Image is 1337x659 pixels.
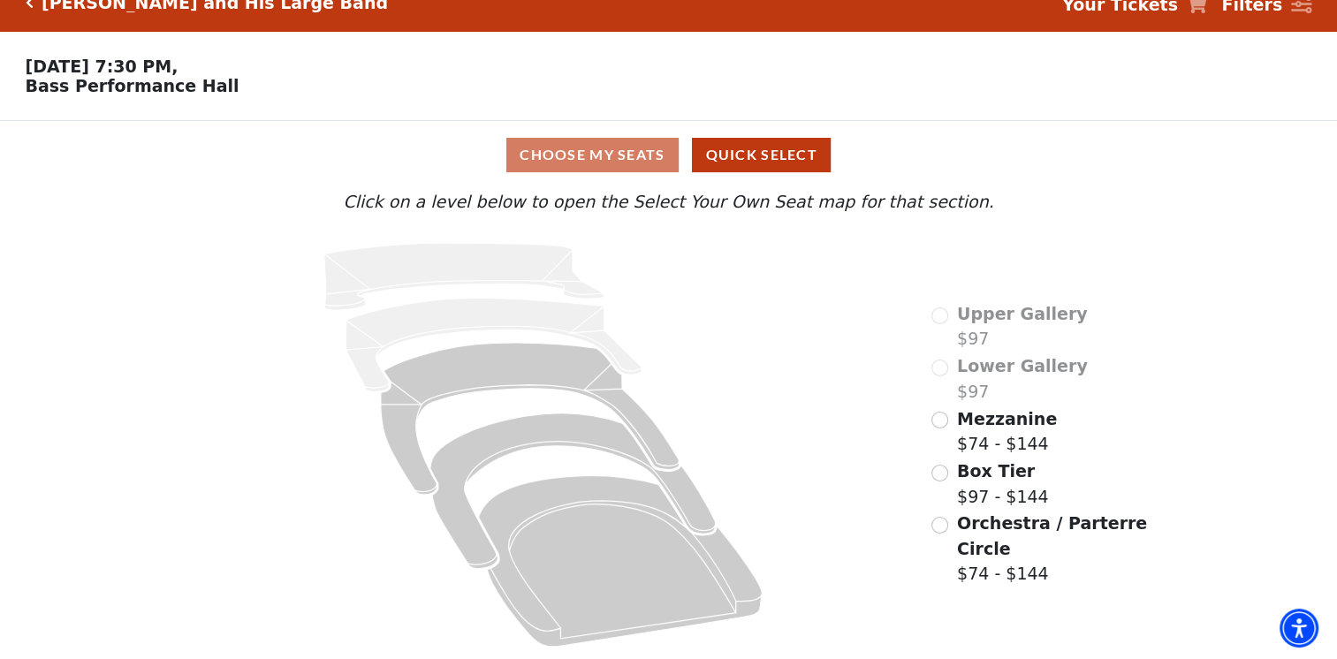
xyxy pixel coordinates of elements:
[324,243,604,310] path: Upper Gallery - Seats Available: 0
[957,406,1057,457] label: $74 - $144
[957,513,1147,558] span: Orchestra / Parterre Circle
[957,304,1088,323] span: Upper Gallery
[957,356,1088,375] span: Lower Gallery
[957,409,1057,428] span: Mezzanine
[957,461,1035,481] span: Box Tier
[931,465,948,481] input: Box Tier$97 - $144
[931,517,948,534] input: Orchestra / Parterre Circle$74 - $144
[957,353,1088,404] label: $97
[479,475,763,646] path: Orchestra / Parterre Circle - Seats Available: 144
[346,299,642,392] path: Lower Gallery - Seats Available: 0
[1280,609,1318,648] div: Accessibility Menu
[957,511,1150,587] label: $74 - $144
[957,301,1088,352] label: $97
[179,189,1157,215] p: Click on a level below to open the Select Your Own Seat map for that section.
[931,412,948,428] input: Mezzanine$74 - $144
[692,138,831,172] button: Quick Select
[957,458,1049,509] label: $97 - $144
